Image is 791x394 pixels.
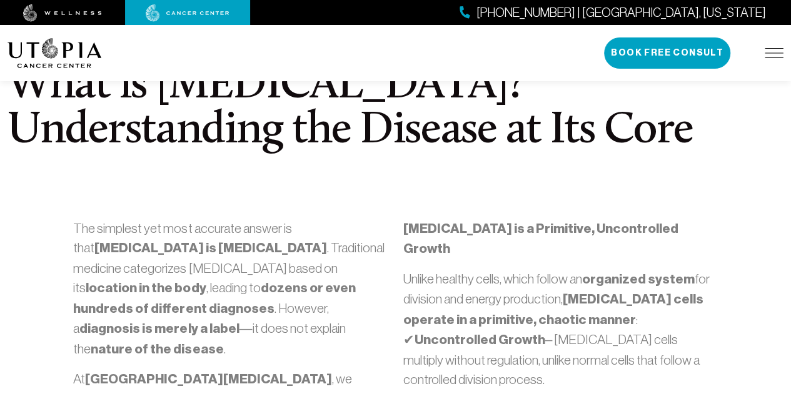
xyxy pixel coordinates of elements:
[146,4,229,22] img: cancer center
[765,48,783,58] img: icon-hamburger
[94,240,326,256] strong: [MEDICAL_DATA] is [MEDICAL_DATA]
[85,371,331,387] strong: [GEOGRAPHIC_DATA][MEDICAL_DATA]
[79,320,239,337] strong: diagnosis is merely a label
[476,4,766,22] span: [PHONE_NUMBER] | [GEOGRAPHIC_DATA], [US_STATE]
[415,332,545,348] strong: Uncontrolled Growth
[8,64,783,154] h1: What is [MEDICAL_DATA]? Understanding the Disease at Its Core
[604,37,730,69] button: Book Free Consult
[73,219,388,360] p: The simplest yet most accurate answer is that . Traditional medicine categorizes [MEDICAL_DATA] b...
[460,4,766,22] a: [PHONE_NUMBER] | [GEOGRAPHIC_DATA], [US_STATE]
[403,291,703,328] strong: [MEDICAL_DATA] cells operate in a primitive, chaotic manner
[8,38,102,68] img: logo
[86,280,206,296] strong: location in the body
[73,280,355,317] strong: dozens or even hundreds of different diagnoses
[23,4,102,22] img: wellness
[91,341,223,357] strong: nature of the disease
[403,220,678,257] strong: [MEDICAL_DATA] is a Primitive, Uncontrolled Growth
